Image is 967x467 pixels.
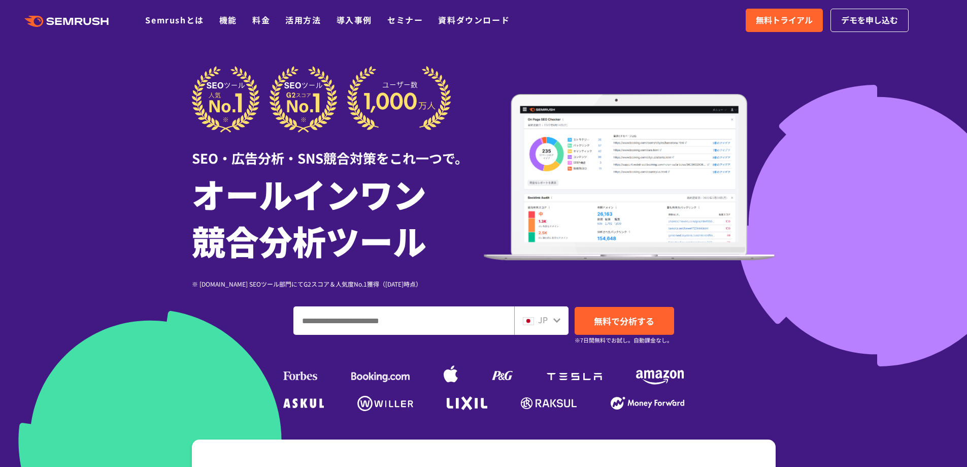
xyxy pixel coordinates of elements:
h1: オールインワン 競合分析ツール [192,170,484,264]
a: 料金 [252,14,270,26]
a: Semrushとは [145,14,204,26]
span: JP [538,314,548,326]
a: セミナー [387,14,423,26]
div: SEO・広告分析・SNS競合対策をこれ一つで。 [192,133,484,168]
a: 無料で分析する [575,307,674,335]
span: 無料トライアル [756,14,813,27]
small: ※7日間無料でお試し。自動課金なし。 [575,335,673,345]
a: 資料ダウンロード [438,14,510,26]
a: 導入事例 [337,14,372,26]
span: デモを申し込む [841,14,898,27]
div: ※ [DOMAIN_NAME] SEOツール部門にてG2スコア＆人気度No.1獲得（[DATE]時点） [192,279,484,289]
a: デモを申し込む [830,9,909,32]
a: 活用方法 [285,14,321,26]
span: 無料で分析する [594,315,654,327]
input: ドメイン、キーワードまたはURLを入力してください [294,307,514,334]
a: 無料トライアル [746,9,823,32]
a: 機能 [219,14,237,26]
